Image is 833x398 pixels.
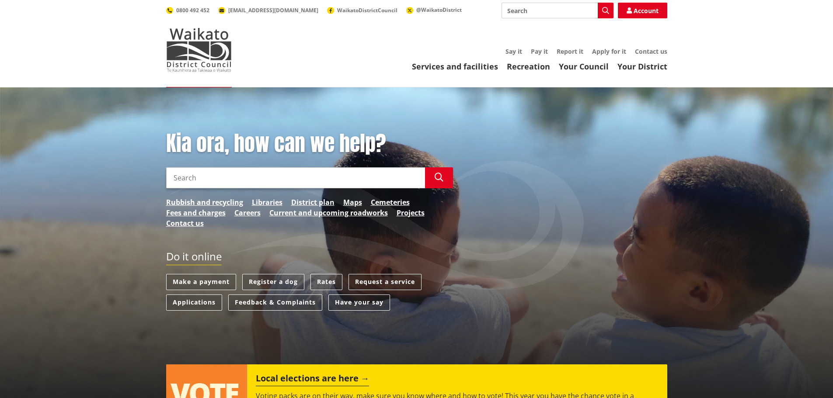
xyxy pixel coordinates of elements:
[176,7,209,14] span: 0800 492 452
[349,274,422,290] a: Request a service
[218,7,318,14] a: [EMAIL_ADDRESS][DOMAIN_NAME]
[635,47,667,55] a: Contact us
[166,218,204,228] a: Contact us
[618,3,667,18] a: Account
[412,61,498,72] a: Services and facilities
[228,294,322,311] a: Feedback & Complaints
[310,274,342,290] a: Rates
[617,61,667,72] a: Your District
[166,294,222,311] a: Applications
[242,274,304,290] a: Register a dog
[416,6,462,14] span: @WaikatoDistrict
[343,197,362,208] a: Maps
[291,197,335,208] a: District plan
[505,47,522,55] a: Say it
[166,28,232,72] img: Waikato District Council - Te Kaunihera aa Takiwaa o Waikato
[559,61,609,72] a: Your Council
[166,167,425,188] input: Search input
[166,250,222,266] h2: Do it online
[228,7,318,14] span: [EMAIL_ADDRESS][DOMAIN_NAME]
[502,3,613,18] input: Search input
[166,208,226,218] a: Fees and charges
[166,274,236,290] a: Make a payment
[337,7,397,14] span: WaikatoDistrictCouncil
[592,47,626,55] a: Apply for it
[166,7,209,14] a: 0800 492 452
[397,208,425,218] a: Projects
[406,6,462,14] a: @WaikatoDistrict
[507,61,550,72] a: Recreation
[252,197,282,208] a: Libraries
[531,47,548,55] a: Pay it
[328,294,390,311] a: Have your say
[327,7,397,14] a: WaikatoDistrictCouncil
[256,373,369,386] h2: Local elections are here
[166,131,453,156] h1: Kia ora, how can we help?
[166,197,243,208] a: Rubbish and recycling
[269,208,388,218] a: Current and upcoming roadworks
[234,208,261,218] a: Careers
[371,197,410,208] a: Cemeteries
[557,47,583,55] a: Report it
